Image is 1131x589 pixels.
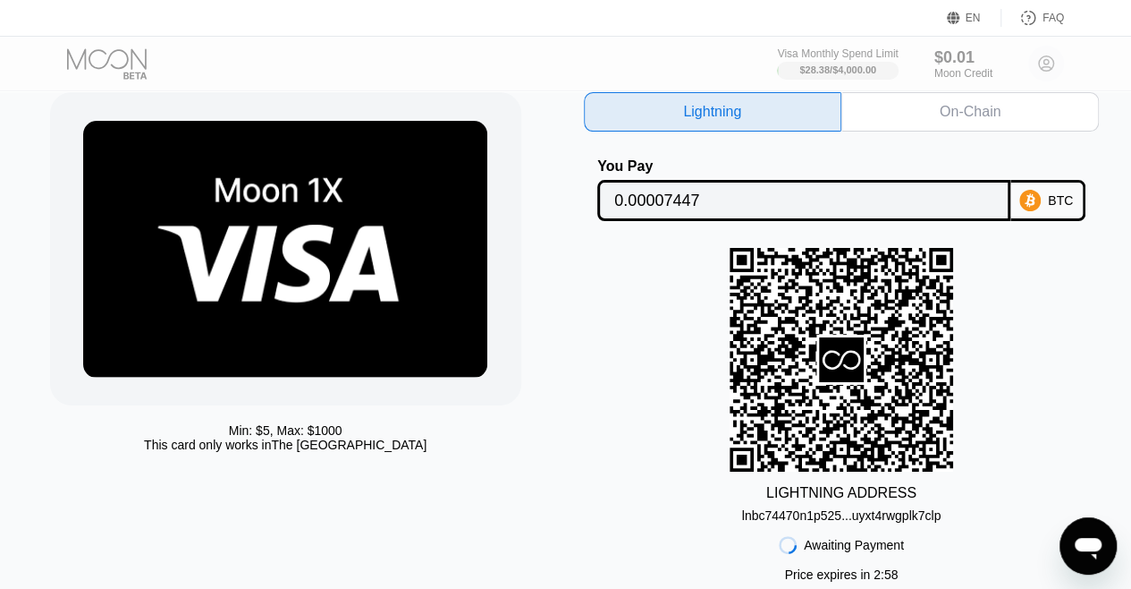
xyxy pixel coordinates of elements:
div: LIGHTNING ADDRESS [766,485,916,501]
div: Awaiting Payment [804,538,904,552]
div: Min: $ 5 , Max: $ 1000 [229,423,342,438]
div: Price expires in [784,568,898,582]
div: You PayBTC [584,158,1100,221]
iframe: Button to launch messaging window [1059,517,1117,575]
div: FAQ [1001,9,1064,27]
div: lnbc74470n1p525...uyxt4rwgplk7clp [742,501,941,523]
div: On-Chain [940,103,1000,121]
div: BTC [1048,193,1073,208]
div: Lightning [683,103,741,121]
div: On-Chain [841,92,1099,132]
div: lnbc74470n1p525...uyxt4rwgplk7clp [742,508,941,523]
div: Visa Monthly Spend Limit$28.38/$4,000.00 [777,47,898,80]
div: EN [966,12,981,24]
div: Visa Monthly Spend Limit [777,47,898,60]
div: $28.38 / $4,000.00 [799,64,876,75]
div: You Pay [597,158,1009,175]
div: EN [947,9,1001,27]
span: 2 : 58 [874,568,898,582]
div: FAQ [1042,12,1064,24]
div: Lightning [584,92,841,132]
div: This card only works in The [GEOGRAPHIC_DATA] [144,438,426,452]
